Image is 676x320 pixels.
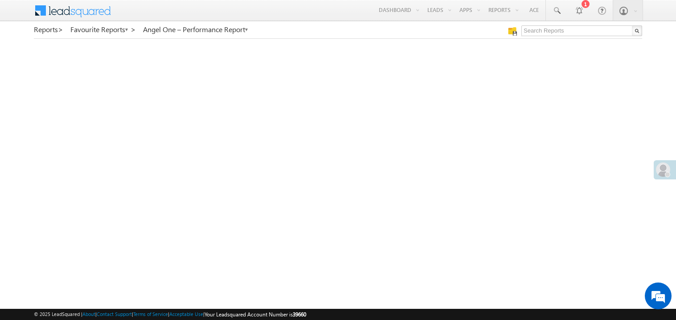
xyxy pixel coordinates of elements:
[508,27,517,36] img: Manage all your saved reports!
[205,311,306,318] span: Your Leadsquared Account Number is
[521,25,642,36] input: Search Reports
[58,24,63,34] span: >
[169,311,203,317] a: Acceptable Use
[133,311,168,317] a: Terms of Service
[143,25,249,33] a: Angel One – Performance Report
[34,310,306,319] span: © 2025 LeadSquared | | | | |
[70,25,136,33] a: Favourite Reports >
[97,311,132,317] a: Contact Support
[34,25,63,33] a: Reports>
[82,311,95,317] a: About
[131,24,136,34] span: >
[293,311,306,318] span: 39660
